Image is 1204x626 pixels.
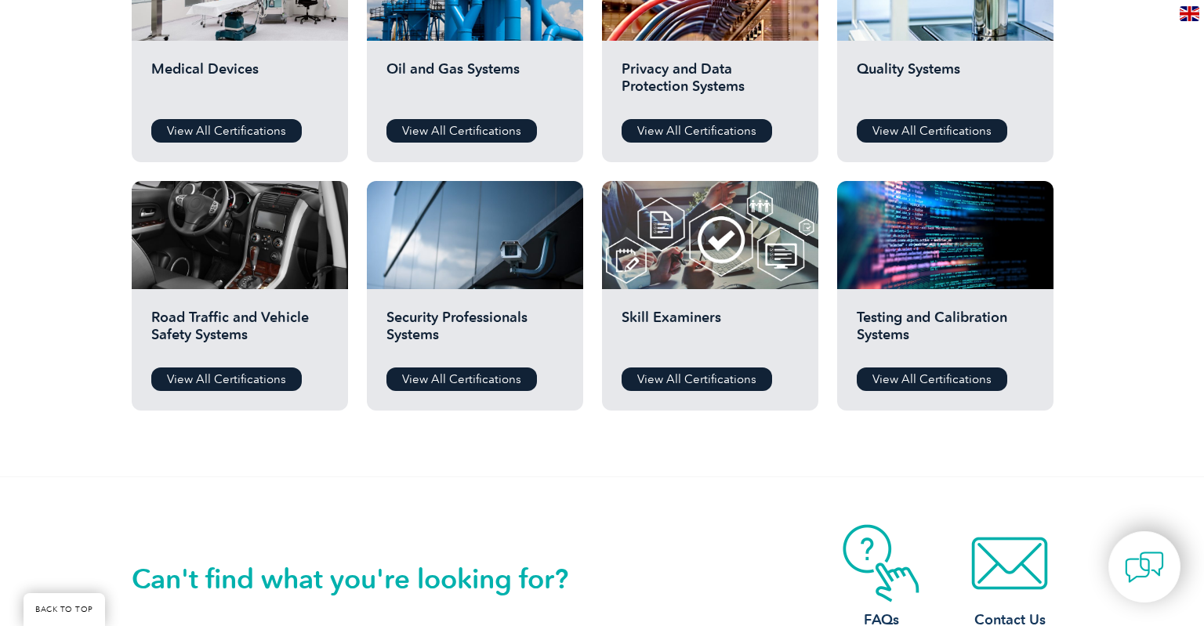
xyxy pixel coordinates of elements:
a: View All Certifications [857,119,1007,143]
h2: Oil and Gas Systems [386,60,564,107]
img: contact-faq.webp [818,524,944,602]
a: View All Certifications [622,119,772,143]
img: contact-chat.png [1125,548,1164,587]
a: View All Certifications [151,367,302,391]
h2: Privacy and Data Protection Systems [622,60,799,107]
a: BACK TO TOP [24,593,105,626]
a: View All Certifications [386,119,537,143]
h2: Quality Systems [857,60,1034,107]
img: contact-email.webp [947,524,1072,602]
a: View All Certifications [386,367,537,391]
h2: Security Professionals Systems [386,309,564,356]
a: View All Certifications [622,367,772,391]
h2: Medical Devices [151,60,328,107]
img: en [1180,6,1199,21]
h2: Skill Examiners [622,309,799,356]
h2: Testing and Calibration Systems [857,309,1034,356]
a: View All Certifications [151,119,302,143]
a: View All Certifications [857,367,1007,391]
h2: Can't find what you're looking for? [132,566,602,592]
h2: Road Traffic and Vehicle Safety Systems [151,309,328,356]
